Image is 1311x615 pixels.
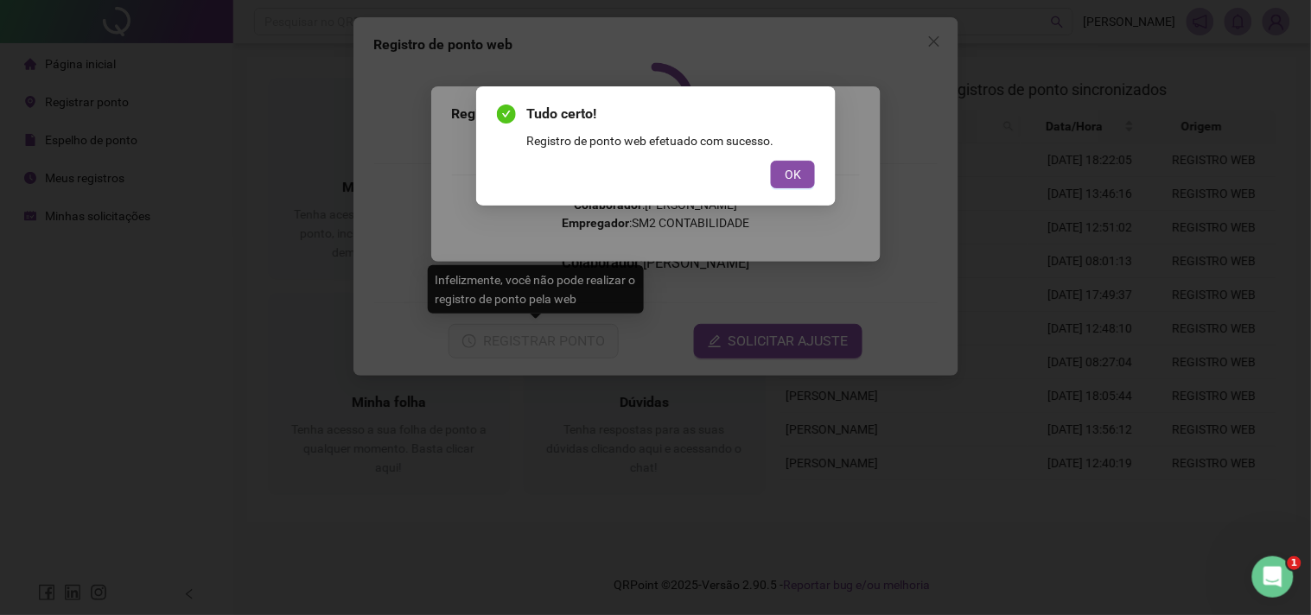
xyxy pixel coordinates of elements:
span: OK [785,165,801,184]
span: check-circle [497,105,516,124]
button: OK [771,161,815,188]
div: Registro de ponto web efetuado com sucesso. [526,131,815,150]
iframe: Intercom live chat [1252,556,1294,598]
span: Tudo certo! [526,104,815,124]
span: 1 [1288,556,1301,570]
